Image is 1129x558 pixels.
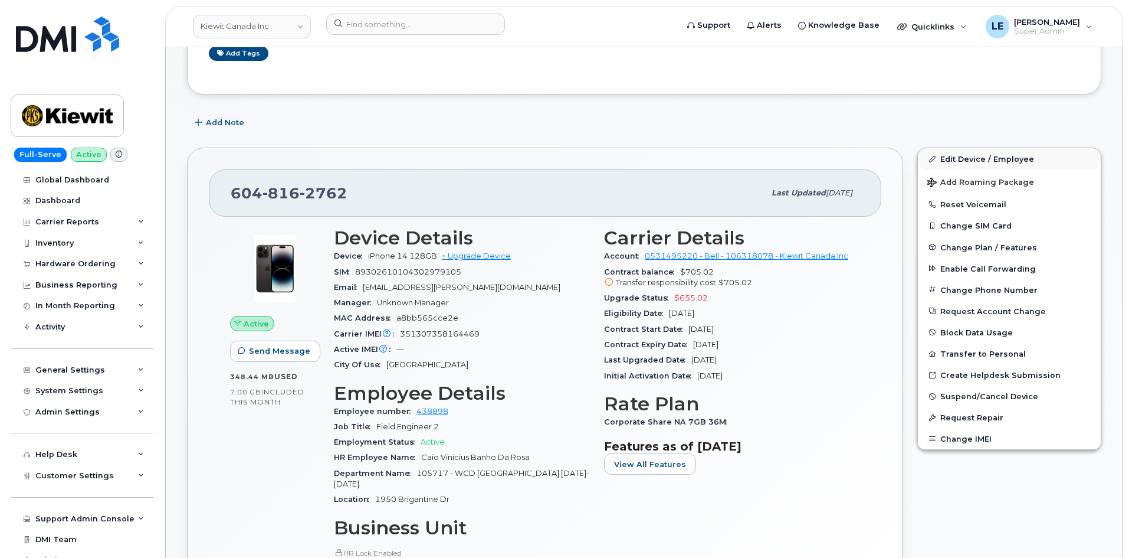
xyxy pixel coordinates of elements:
span: Carrier IMEI [334,329,400,338]
button: Add Note [187,112,254,133]
a: + Upgrade Device [442,252,511,260]
span: Send Message [249,345,310,357]
span: 7.00 GB [230,388,261,396]
a: Knowledge Base [790,14,888,37]
img: image20231002-3703462-njx0qo.jpeg [239,233,310,304]
a: Alerts [739,14,790,37]
span: [DATE] [691,355,717,364]
span: Super Admin [1014,27,1080,36]
button: Transfer to Personal [918,343,1101,364]
h3: Employee Details [334,383,590,404]
span: Eligibility Date [604,309,669,318]
span: Contract balance [604,267,680,276]
span: Contract Start Date [604,325,688,334]
p: HR Lock Enabled [334,548,590,558]
span: $705.02 [718,278,752,287]
span: included this month [230,387,304,407]
span: Manager [334,298,377,307]
div: Quicklinks [889,15,975,38]
span: 351307358164469 [400,329,480,338]
span: iPhone 14 128GB [368,252,437,260]
span: Knowledge Base [808,19,879,31]
button: Block Data Usage [918,322,1101,343]
span: 604 [231,184,347,202]
span: 89302610104302979105 [355,267,461,276]
span: Last Upgraded Date [604,355,691,364]
span: [DATE] [669,309,694,318]
span: $705.02 [604,267,860,289]
button: Change SIM Card [918,215,1101,236]
button: Send Message [230,341,320,362]
span: a8bb565cce2e [396,314,458,322]
span: City Of Use [334,360,386,369]
span: — [396,345,404,354]
button: Change Phone Number [918,279,1101,301]
h3: Features as of [DATE] [604,439,860,453]
span: Job Title [334,422,376,431]
span: Upgrade Status [604,293,674,302]
span: LE [992,19,1003,34]
h3: Business Unit [334,517,590,539]
span: Support [697,19,730,31]
span: [DATE] [693,340,718,349]
span: [DATE] [826,188,852,197]
span: Initial Activation Date [604,371,697,380]
span: [DATE] [688,325,714,334]
span: MAC Address [334,314,396,322]
span: Contract Expiry Date [604,340,693,349]
button: Change Plan / Features [918,237,1101,258]
span: Account [604,252,645,260]
span: Active [421,438,445,446]
span: View All Features [614,459,686,470]
a: Edit Device / Employee [918,148,1101,169]
span: Employee number [334,407,416,416]
a: Create Helpdesk Submission [918,364,1101,386]
span: Add Note [206,117,244,128]
div: Logan Ellison [977,15,1101,38]
span: [PERSON_NAME] [1014,17,1080,27]
span: Active IMEI [334,345,396,354]
span: [DATE] [697,371,723,380]
span: Caio Vinicius Banho Da Rosa [421,453,530,462]
span: Employment Status [334,438,421,446]
a: Kiewit Canada Inc [193,15,311,38]
button: Add Roaming Package [918,169,1101,194]
span: 2762 [300,184,347,202]
span: [EMAIL_ADDRESS][PERSON_NAME][DOMAIN_NAME] [363,283,560,292]
h3: Carrier Details [604,227,860,249]
h3: Device Details [334,227,590,249]
button: View All Features [604,453,696,475]
input: Find something... [326,14,505,35]
span: Department Name [334,469,416,478]
span: Location [334,495,375,504]
span: HR Employee Name [334,453,421,462]
button: Request Repair [918,407,1101,428]
span: Suspend/Cancel Device [940,392,1038,401]
span: SIM [334,267,355,276]
span: Last updated [772,188,826,197]
iframe: Messenger Launcher [1078,507,1120,549]
span: Quicklinks [911,22,954,31]
span: [GEOGRAPHIC_DATA] [386,360,468,369]
span: Device [334,252,368,260]
span: Field Engineer 2 [376,422,439,431]
span: Unknown Manager [377,298,449,307]
span: Transfer responsibility cost [616,278,716,287]
span: Corporate Share NA 7GB 36M [604,417,733,426]
button: Suspend/Cancel Device [918,386,1101,407]
span: 105717 - WCD [GEOGRAPHIC_DATA] [DATE]-[DATE] [334,469,589,488]
span: Active [244,318,269,329]
a: 0531495220 - Bell - 106318078 - Kiewit Canada Inc [645,252,848,260]
a: 438898 [416,407,448,416]
button: Reset Voicemail [918,194,1101,215]
span: used [274,372,298,381]
span: 1950 Brigantine Dr [375,495,449,504]
a: Add tags [209,46,268,61]
span: Enable Call Forwarding [940,264,1036,273]
span: 348.44 MB [230,373,274,381]
button: Request Account Change [918,301,1101,322]
a: Support [679,14,739,37]
span: Change Plan / Features [940,243,1037,252]
h3: Rate Plan [604,393,860,415]
span: Email [334,283,363,292]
